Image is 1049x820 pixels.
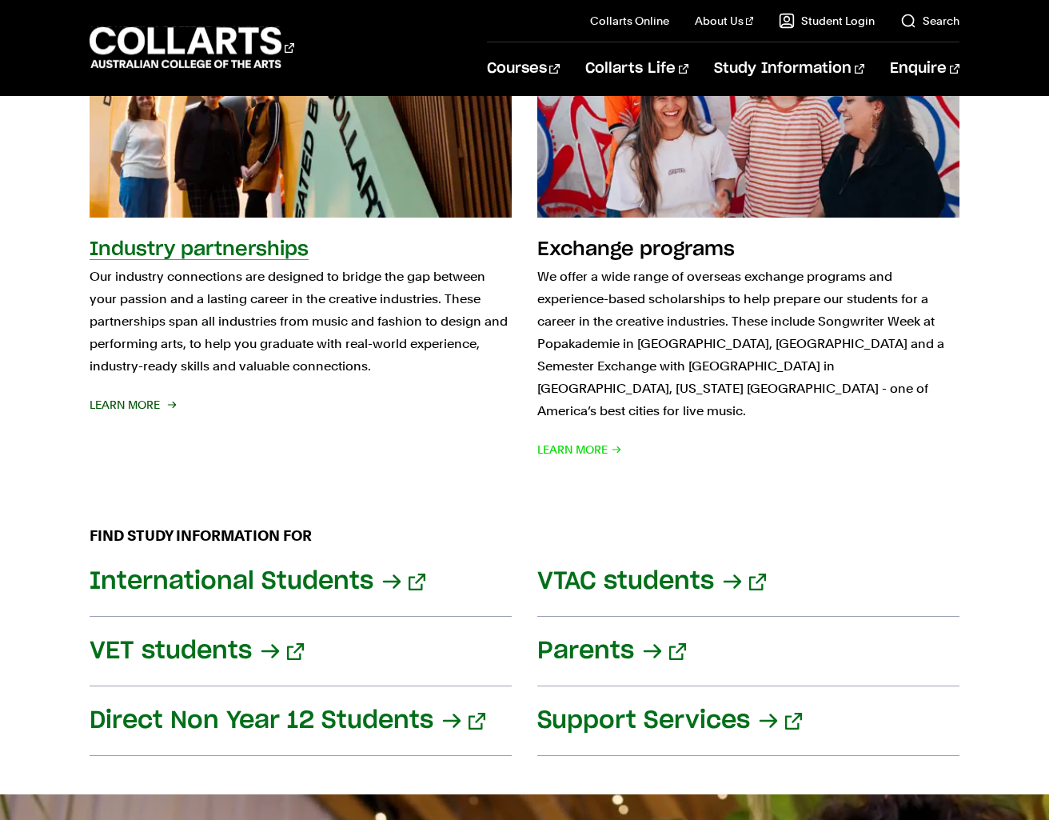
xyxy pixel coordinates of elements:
[537,617,959,686] a: Parents
[487,42,560,95] a: Courses
[90,547,512,617] a: International Students
[90,25,294,70] div: Go to homepage
[779,13,875,29] a: Student Login
[537,686,959,756] a: Support Services
[537,547,959,617] a: VTAC students
[90,240,309,259] h2: Industry partnerships
[90,617,512,686] a: VET students
[90,525,960,547] h2: FIND STUDY INFORMATION FOR
[537,266,959,422] p: We offer a wide range of overseas exchange programs and experience-based scholarships to help pre...
[900,13,959,29] a: Search
[90,266,512,378] p: Our industry connections are designed to bridge the gap between your passion and a lasting career...
[537,240,735,259] h2: Exchange programs
[695,13,754,29] a: About Us
[585,42,688,95] a: Collarts Life
[90,686,512,756] a: Direct Non Year 12 Students
[890,42,959,95] a: Enquire
[590,13,669,29] a: Collarts Online
[90,394,174,416] span: Learn More
[537,438,622,461] span: Learn More
[714,42,864,95] a: Study Information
